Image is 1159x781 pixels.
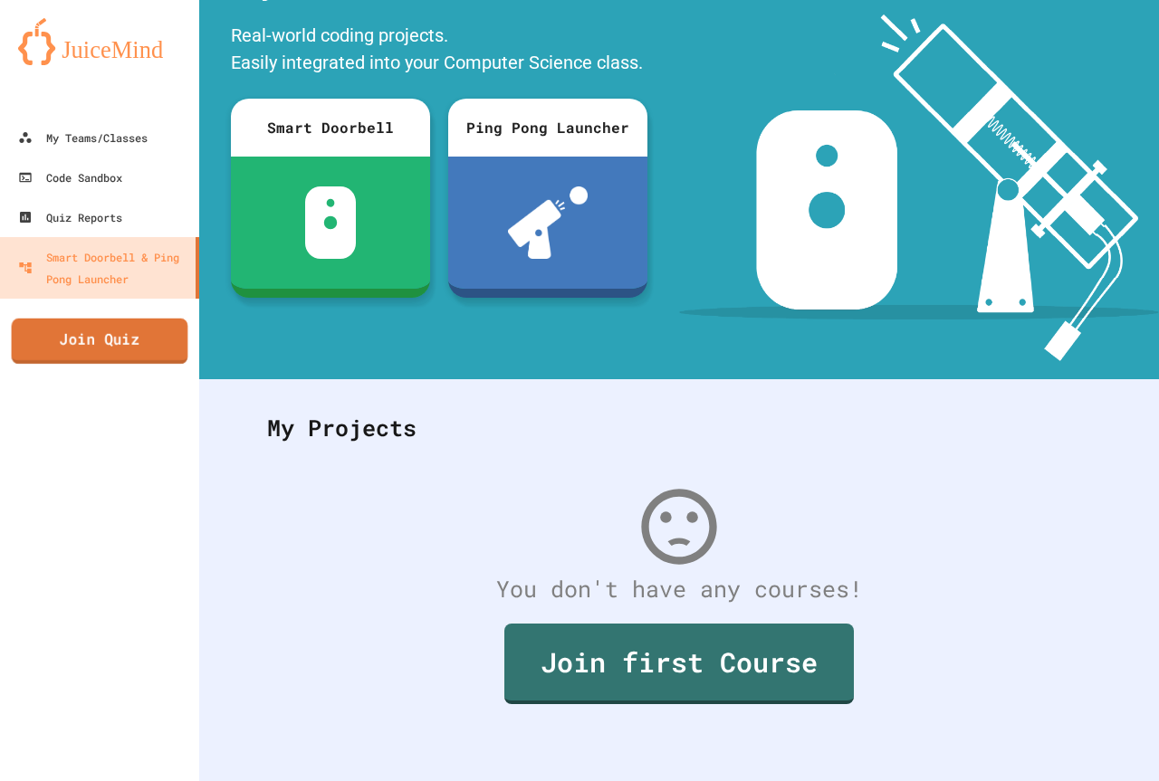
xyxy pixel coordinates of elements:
[448,99,647,157] div: Ping Pong Launcher
[18,206,122,228] div: Quiz Reports
[222,17,656,85] div: Real-world coding projects. Easily integrated into your Computer Science class.
[231,99,430,157] div: Smart Doorbell
[508,186,589,259] img: ppl-with-ball.png
[18,18,181,65] img: logo-orange.svg
[18,167,122,188] div: Code Sandbox
[504,624,854,704] a: Join first Course
[12,319,188,364] a: Join Quiz
[18,127,148,148] div: My Teams/Classes
[249,393,1109,463] div: My Projects
[305,186,357,259] img: sdb-white.svg
[18,246,188,290] div: Smart Doorbell & Ping Pong Launcher
[249,572,1109,606] div: You don't have any courses!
